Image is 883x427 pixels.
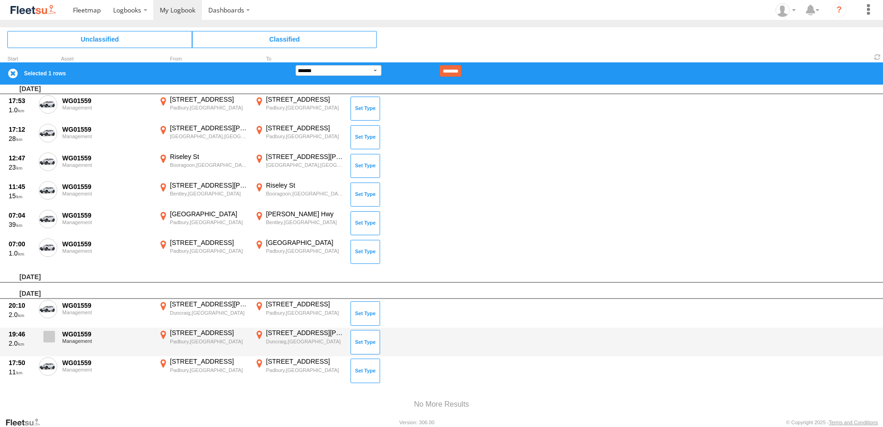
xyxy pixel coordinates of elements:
div: Management [62,220,152,225]
span: Click to view Classified Trips [192,31,377,48]
label: Click to View Event Location [253,357,345,384]
div: Padbury,[GEOGRAPHIC_DATA] [170,248,248,254]
div: WG01559 [62,211,152,220]
div: Management [62,191,152,196]
div: WG01559 [62,183,152,191]
div: © Copyright 2025 - [786,420,878,425]
div: Riseley St [170,152,248,161]
div: Duncraig,[GEOGRAPHIC_DATA] [170,310,248,316]
div: [STREET_ADDRESS][PERSON_NAME] [170,300,248,308]
div: Padbury,[GEOGRAPHIC_DATA] [266,367,344,373]
div: WG01559 [62,301,152,310]
div: 07:04 [9,211,34,220]
label: Click to View Event Location [253,95,345,122]
div: Riseley St [266,181,344,189]
div: Padbury,[GEOGRAPHIC_DATA] [266,104,344,111]
div: Booragoon,[GEOGRAPHIC_DATA] [170,162,248,168]
div: Booragoon,[GEOGRAPHIC_DATA] [266,190,344,197]
div: Management [62,162,152,168]
label: Click to View Event Location [253,329,345,355]
div: Bentley,[GEOGRAPHIC_DATA] [170,190,248,197]
div: Asset [61,57,153,61]
div: [GEOGRAPHIC_DATA],[GEOGRAPHIC_DATA] [170,133,248,140]
div: [STREET_ADDRESS] [170,329,248,337]
div: WG01559 [62,125,152,134]
label: Click to View Event Location [253,152,345,179]
div: WG01559 [62,359,152,367]
div: 20:10 [9,301,34,310]
button: Click to Set [351,211,380,235]
div: 17:53 [9,97,34,105]
div: WG01559 [62,330,152,338]
label: Click to View Event Location [157,152,249,179]
div: 17:12 [9,125,34,134]
div: 2.0 [9,339,34,348]
span: Refresh [872,53,883,61]
button: Click to Set [351,240,380,264]
div: 11:45 [9,183,34,191]
div: 1.0 [9,249,34,257]
div: 2.0 [9,311,34,319]
div: [STREET_ADDRESS][PERSON_NAME] [170,124,248,132]
label: Click to View Event Location [253,124,345,151]
div: WG01559 [62,240,152,248]
button: Click to Set [351,183,380,207]
div: Padbury,[GEOGRAPHIC_DATA] [266,310,344,316]
label: Click to View Event Location [157,95,249,122]
div: 23 [9,163,34,171]
label: Click to View Event Location [253,210,345,237]
div: Emma Moebius [772,3,799,17]
div: Padbury,[GEOGRAPHIC_DATA] [266,248,344,254]
div: 15 [9,192,34,200]
div: Padbury,[GEOGRAPHIC_DATA] [266,133,344,140]
div: Management [62,248,152,254]
label: Clear Selection [7,68,18,79]
button: Click to Set [351,154,380,178]
div: Duncraig,[GEOGRAPHIC_DATA] [266,338,344,345]
div: WG01559 [62,154,152,162]
div: [STREET_ADDRESS][PERSON_NAME] [170,181,248,189]
div: Padbury,[GEOGRAPHIC_DATA] [170,338,248,345]
div: From [157,57,249,61]
div: [STREET_ADDRESS][PERSON_NAME] [266,152,344,161]
label: Click to View Event Location [157,357,249,384]
div: WG01559 [62,97,152,105]
div: 17:50 [9,359,34,367]
button: Click to Set [351,330,380,354]
div: [GEOGRAPHIC_DATA] [266,238,344,247]
div: Padbury,[GEOGRAPHIC_DATA] [170,104,248,111]
div: 07:00 [9,240,34,248]
label: Click to View Event Location [157,181,249,208]
div: [STREET_ADDRESS] [266,95,344,104]
div: [GEOGRAPHIC_DATA] [170,210,248,218]
div: [STREET_ADDRESS] [266,357,344,366]
div: [GEOGRAPHIC_DATA],[GEOGRAPHIC_DATA] [266,162,344,168]
i: ? [832,3,847,18]
label: Click to View Event Location [157,210,249,237]
div: 28 [9,134,34,143]
div: Version: 306.00 [399,420,435,425]
div: Management [62,367,152,372]
label: Click to View Event Location [253,181,345,208]
span: Click to view Unclassified Trips [7,31,192,48]
div: [STREET_ADDRESS][PERSON_NAME] [266,329,344,337]
div: Padbury,[GEOGRAPHIC_DATA] [170,219,248,226]
div: 12:47 [9,154,34,162]
div: 11 [9,368,34,376]
label: Click to View Event Location [157,329,249,355]
div: Click to Sort [7,57,35,61]
div: To [253,57,345,61]
img: fleetsu-logo-horizontal.svg [9,4,57,16]
div: Management [62,310,152,315]
div: Management [62,134,152,139]
div: [STREET_ADDRESS] [170,95,248,104]
label: Click to View Event Location [253,238,345,265]
div: 1.0 [9,106,34,114]
button: Click to Set [351,301,380,325]
button: Click to Set [351,125,380,149]
label: Click to View Event Location [253,300,345,327]
button: Click to Set [351,97,380,121]
div: [STREET_ADDRESS] [170,357,248,366]
div: [PERSON_NAME] Hwy [266,210,344,218]
button: Click to Set [351,359,380,383]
